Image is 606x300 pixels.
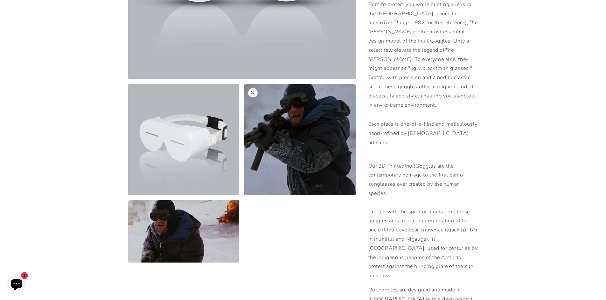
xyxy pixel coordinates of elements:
[383,19,407,26] em: The Thing
[368,152,478,280] p: Our 3D Printed Goggles are the contemporary homage to the first pair of sunglasses ever created b...
[5,274,28,295] inbox-online-store-chat: Shopify online store chat
[368,121,477,146] span: Each piece is one-of-a-kind and meticulously hand-refined by [DEMOGRAPHIC_DATA] artisans.
[405,163,415,170] em: Inuit
[368,47,454,63] em: The [PERSON_NAME]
